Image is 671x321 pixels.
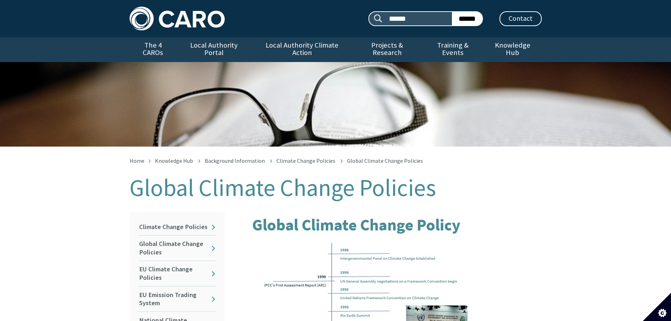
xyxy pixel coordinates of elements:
[130,175,542,201] h1: Global Climate Change Policies
[155,157,193,164] a: Knowledge Hub
[130,37,176,62] a: The 4 CAROs
[352,37,422,62] a: Projects & Research
[176,37,252,62] a: Local Authority Portal
[277,157,335,164] a: Climate Change Policies
[130,7,225,30] img: Caro logo
[484,37,541,62] a: Knowledge Hub
[138,286,216,311] a: EU Emission Trading System
[138,219,216,235] a: Climate Change Policies
[422,37,484,62] a: Training & Events
[252,37,352,62] a: Local Authority Climate Action
[643,293,671,321] button: Set cookie preferences
[138,261,216,286] a: EU Climate Change Policies
[499,11,542,26] a: Contact
[138,236,216,261] a: Global Climate Change Policies
[130,157,144,164] a: Home
[347,157,423,164] span: Global Climate Change Policies
[205,157,265,164] a: Background Information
